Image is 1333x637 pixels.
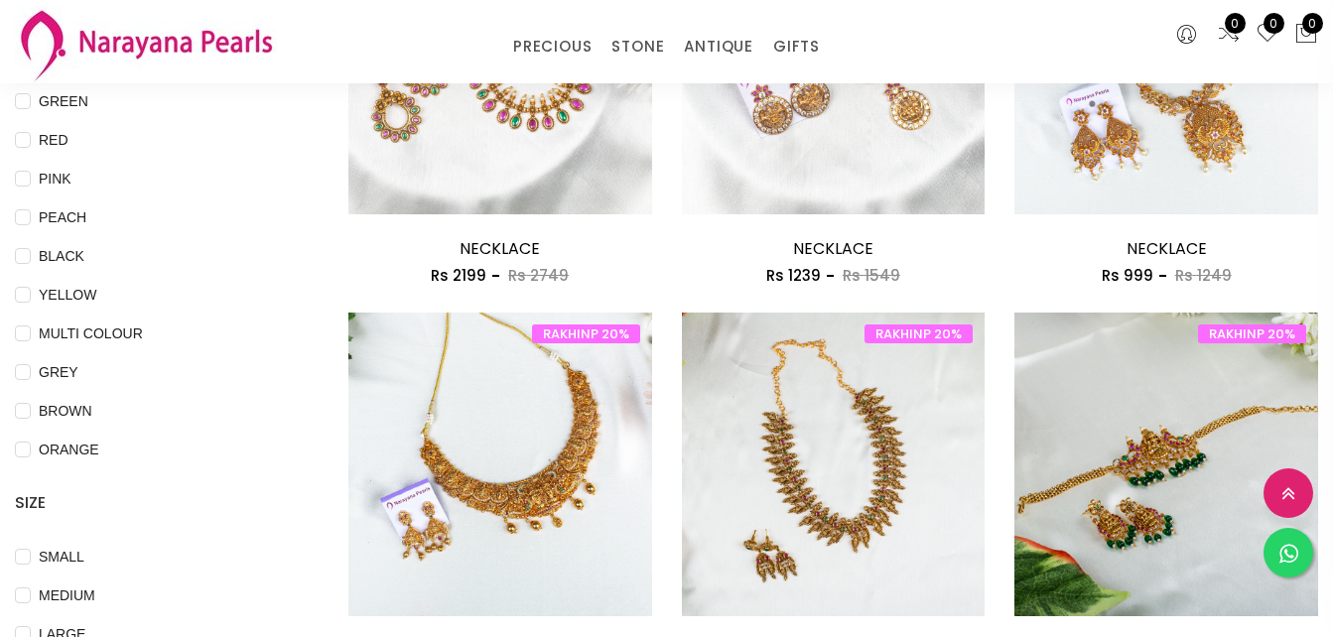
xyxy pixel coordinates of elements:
[15,491,289,515] h4: SIZE
[31,546,92,568] span: SMALL
[532,324,640,343] span: RAKHINP 20%
[431,265,486,286] span: Rs 2199
[1127,237,1207,260] a: NECKLACE
[611,32,664,62] a: STONE
[793,237,873,260] a: NECKLACE
[31,322,151,344] span: MULTI COLOUR
[1225,13,1246,34] span: 0
[1102,265,1153,286] span: Rs 999
[843,265,900,286] span: Rs 1549
[773,32,820,62] a: GIFTS
[31,400,100,422] span: BROWN
[865,324,973,343] span: RAKHINP 20%
[513,32,592,62] a: PRECIOUS
[31,206,94,228] span: PEACH
[1302,13,1323,34] span: 0
[1175,265,1232,286] span: Rs 1249
[31,284,104,306] span: YELLOW
[508,265,569,286] span: Rs 2749
[1294,22,1318,48] button: 0
[31,361,86,383] span: GREY
[31,90,96,112] span: GREEN
[460,237,540,260] a: NECKLACE
[31,584,103,606] span: MEDIUM
[1256,22,1279,48] a: 0
[31,245,92,267] span: BLACK
[684,32,753,62] a: ANTIQUE
[31,168,79,190] span: PINK
[1217,22,1241,48] a: 0
[1198,324,1306,343] span: RAKHINP 20%
[1264,13,1284,34] span: 0
[766,265,821,286] span: Rs 1239
[31,439,107,460] span: ORANGE
[31,129,76,151] span: RED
